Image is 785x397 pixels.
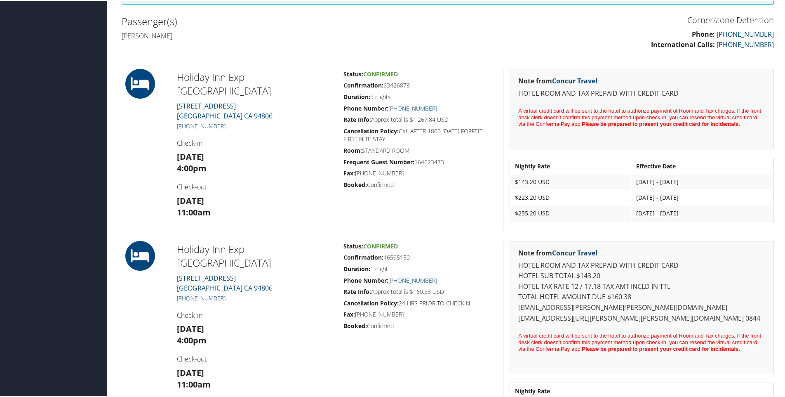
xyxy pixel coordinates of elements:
[177,378,211,389] strong: 11:00am
[518,107,761,126] span: A virtual credit card will be sent to the hotel to authorize payment of Room and Tax charges. If ...
[511,158,631,173] th: Nightly Rate
[343,180,367,188] strong: Booked:
[343,241,363,249] strong: Status:
[343,310,355,317] strong: Fax:
[343,92,370,100] strong: Duration:
[343,168,355,176] strong: Fax:
[177,150,204,161] strong: [DATE]
[177,273,273,292] a: [STREET_ADDRESS][GEOGRAPHIC_DATA] CA 94806
[511,189,631,204] td: $223.20 USD
[518,260,765,323] p: HOTEL ROOM AND TAX PREPAID WITH CREDIT CARD HOTEL SUB TOTAL $143.20 HOTEL TAX RATE 12 / 17.18 TAX...
[177,206,211,217] strong: 11:00am
[343,310,497,318] h5: [PHONE_NUMBER]
[177,121,226,129] a: [PHONE_NUMBER]
[343,321,497,329] h5: Confirmed
[343,126,497,142] h5: CXL AFTER 1800 [DATE] FORFEIT FIRST NITE STAY
[632,158,773,173] th: Effective Date
[343,264,497,272] h5: 1 night
[363,241,398,249] span: Confirmed
[177,322,204,333] strong: [DATE]
[343,80,497,89] h5: 63426879
[343,126,399,134] strong: Cancellation Policy:
[343,168,497,177] h5: [PHONE_NUMBER]
[518,76,597,85] strong: Note from
[552,248,597,257] a: Concur Travel
[343,115,497,123] h5: Approx total is $1,267.84 USD
[343,115,371,123] strong: Rate Info:
[177,366,204,378] strong: [DATE]
[343,287,497,295] h5: Approx total is $160.38 USD
[343,146,497,154] h5: STANDARD ROOM
[177,293,226,301] a: [PHONE_NUMBER]
[343,69,363,77] strong: Status:
[343,180,497,188] h5: Confirmed
[177,241,331,269] h2: Holiday Inn Exp [GEOGRAPHIC_DATA]
[343,92,497,100] h5: 5 nights
[343,253,497,261] h5: 46595150
[343,264,370,272] strong: Duration:
[343,104,388,111] strong: Phone Number:
[177,194,204,206] strong: [DATE]
[632,174,773,189] td: [DATE] - [DATE]
[511,205,631,220] td: $255.20 USD
[363,69,398,77] span: Confirmed
[388,104,437,111] a: [PHONE_NUMBER]
[343,287,371,295] strong: Rate Info:
[343,146,362,154] strong: Room:
[177,69,331,97] h2: Holiday Inn Exp [GEOGRAPHIC_DATA]
[177,354,331,363] h4: Check-out
[343,157,414,165] strong: Frequent Guest Number:
[122,14,442,28] h2: Passenger(s)
[177,310,331,319] h4: Check-in
[177,334,207,345] strong: 4:00pm
[692,29,715,38] strong: Phone:
[343,298,399,306] strong: Cancellation Policy:
[582,120,740,126] strong: Please be prepared to present your credit card for incidentals.
[717,39,774,48] a: [PHONE_NUMBER]
[122,31,442,40] h4: [PERSON_NAME]
[343,321,367,329] strong: Booked:
[632,205,773,220] td: [DATE] - [DATE]
[651,39,715,48] strong: International Calls:
[177,138,331,147] h4: Check-in
[518,87,765,98] p: HOTEL ROOM AND TAX PREPAID WITH CREDIT CARD
[343,253,383,260] strong: Confirmation:
[511,174,631,189] td: $143.20 USD
[177,101,273,120] a: [STREET_ADDRESS][GEOGRAPHIC_DATA] CA 94806
[518,248,597,257] strong: Note from
[717,29,774,38] a: [PHONE_NUMBER]
[343,298,497,307] h5: 24 HRS PRIOR TO CHECKIN
[177,182,331,191] h4: Check-out
[518,332,761,351] span: A virtual credit card will be sent to the hotel to authorize payment of Room and Tax charges. If ...
[632,189,773,204] td: [DATE] - [DATE]
[552,76,597,85] a: Concur Travel
[177,162,207,173] strong: 4:00pm
[454,14,774,25] h3: Cornerstone Detention
[343,80,383,88] strong: Confirmation:
[582,345,740,351] strong: Please be prepared to present your credit card for incidentals.
[343,276,388,284] strong: Phone Number:
[343,157,497,165] h5: 164623473
[388,276,437,284] a: [PHONE_NUMBER]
